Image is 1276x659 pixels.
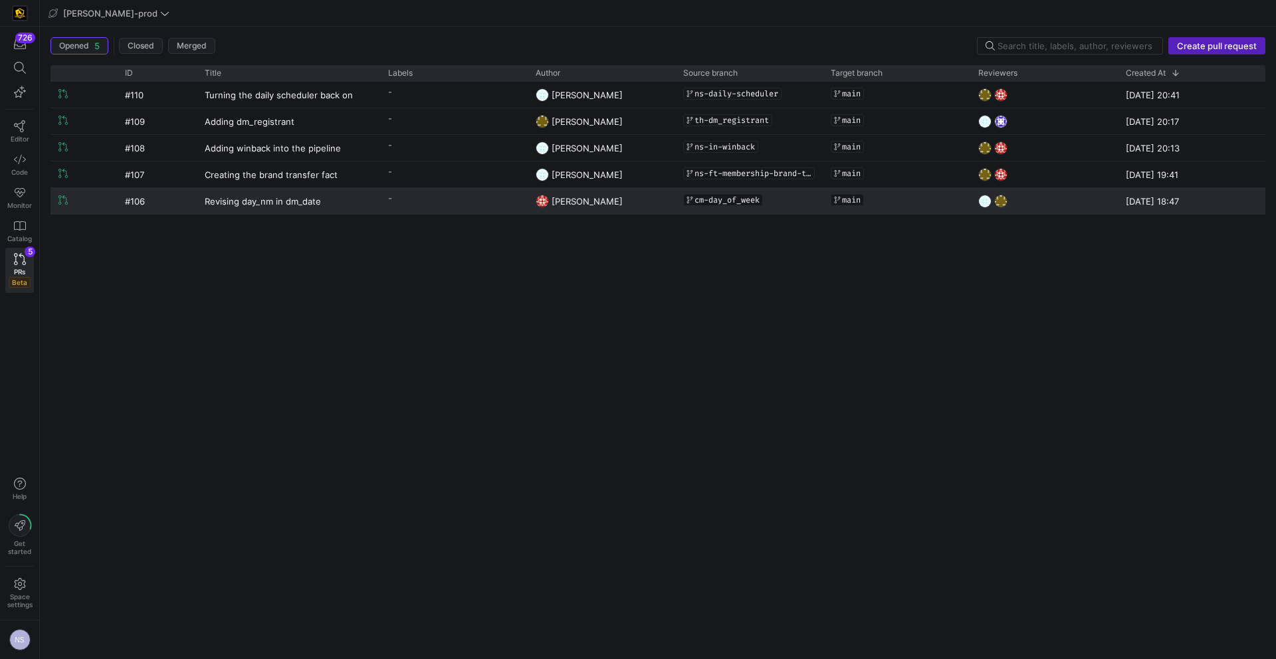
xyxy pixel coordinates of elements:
button: 726 [5,32,34,56]
span: Create pull request [1177,41,1257,51]
div: #108 [117,135,197,161]
span: Source branch [683,68,738,78]
img: https://secure.gravatar.com/avatar/06bbdcc80648188038f39f089a7f59ad47d850d77952c7f0d8c4f0bc45aa9b... [536,195,549,208]
span: Get started [8,539,31,555]
img: https://secure.gravatar.com/avatar/93624b85cfb6a0d6831f1d6e8dbf2768734b96aa2308d2c902a4aae71f619b... [978,195,992,208]
div: NS [9,629,31,650]
span: Merged [177,41,207,50]
span: main [842,195,861,205]
div: #109 [117,108,197,134]
span: [PERSON_NAME] [552,116,623,127]
img: https://secure.gravatar.com/avatar/06bbdcc80648188038f39f089a7f59ad47d850d77952c7f0d8c4f0bc45aa9b... [994,88,1008,102]
span: Created At [1126,68,1166,78]
button: Closed [119,38,163,54]
div: #107 [117,161,197,187]
img: https://secure.gravatar.com/avatar/332e4ab4f8f73db06c2cf0bfcf19914be04f614aded7b53ca0c4fd3e75c0e2... [978,141,992,155]
button: Help [5,472,34,506]
span: Turning the daily scheduler back on [205,82,353,107]
a: Creating the brand transfer fact [205,162,372,187]
a: Editor [5,115,34,148]
img: https://secure.gravatar.com/avatar/332e4ab4f8f73db06c2cf0bfcf19914be04f614aded7b53ca0c4fd3e75c0e2... [994,195,1008,208]
span: [PERSON_NAME] [552,90,623,100]
span: th-dm_registrant [694,116,769,125]
span: Author [536,68,560,78]
a: Turning the daily scheduler back on [205,82,372,107]
span: Creating the brand transfer fact [205,162,338,187]
img: https://storage.googleapis.com/y42-prod-data-exchange/images/uAsz27BndGEK0hZWDFeOjoxA7jCwgK9jE472... [13,7,27,20]
span: - [388,141,392,149]
a: Revising day_nm in dm_date [205,189,372,213]
div: [DATE] 20:41 [1118,82,1265,108]
span: Labels [388,68,413,78]
img: https://secure.gravatar.com/avatar/93624b85cfb6a0d6831f1d6e8dbf2768734b96aa2308d2c902a4aae71f619b... [536,141,549,155]
span: ns-ft-membership-brand-transfer [694,169,811,178]
span: [PERSON_NAME] [552,196,623,207]
span: - [388,167,392,176]
div: [DATE] 18:47 [1118,188,1265,214]
input: Search title, labels, author, reviewers [998,41,1154,51]
div: #110 [117,82,197,108]
a: Adding winback into the pipeline [205,136,372,160]
span: Title [205,68,221,78]
img: https://secure.gravatar.com/avatar/e200ad0c12bb49864ec62671df577dc1f004127e33c27085bc121970d062b3... [994,115,1008,128]
button: Create pull request [1168,37,1265,54]
span: Revising day_nm in dm_date [205,189,321,213]
a: Spacesettings [5,572,34,614]
button: [PERSON_NAME]-prod [45,5,173,22]
span: Opened [59,41,89,50]
button: Getstarted [5,509,34,561]
img: https://secure.gravatar.com/avatar/06bbdcc80648188038f39f089a7f59ad47d850d77952c7f0d8c4f0bc45aa9b... [994,168,1008,181]
a: https://storage.googleapis.com/y42-prod-data-exchange/images/uAsz27BndGEK0hZWDFeOjoxA7jCwgK9jE472... [5,2,34,25]
span: [PERSON_NAME] [552,169,623,180]
div: [DATE] 19:41 [1118,161,1265,187]
a: PRsBeta5 [5,248,34,293]
span: Editor [11,135,29,143]
a: Code [5,148,34,181]
button: NS [5,626,34,654]
div: #106 [117,188,197,214]
span: main [842,142,861,151]
span: ns-in-winback [694,142,755,151]
button: Opened5 [51,37,108,54]
span: Catalog [7,235,32,242]
span: - [388,114,392,123]
span: Help [11,492,28,500]
div: [DATE] 20:13 [1118,135,1265,161]
span: Adding dm_registrant [205,109,294,134]
span: Adding winback into the pipeline [205,136,341,160]
span: Code [11,168,28,176]
a: Catalog [5,215,34,248]
span: ns-daily-scheduler [694,89,778,98]
span: main [842,116,861,125]
span: cm-day_of_week [694,195,760,205]
span: PRs [14,268,25,276]
img: https://secure.gravatar.com/avatar/93624b85cfb6a0d6831f1d6e8dbf2768734b96aa2308d2c902a4aae71f619b... [536,168,549,181]
div: 5 [25,246,35,257]
img: https://secure.gravatar.com/avatar/332e4ab4f8f73db06c2cf0bfcf19914be04f614aded7b53ca0c4fd3e75c0e2... [978,88,992,102]
span: Beta [9,277,31,288]
a: Monitor [5,181,34,215]
img: https://secure.gravatar.com/avatar/93624b85cfb6a0d6831f1d6e8dbf2768734b96aa2308d2c902a4aae71f619b... [978,115,992,128]
button: Merged [168,38,215,54]
span: Monitor [7,201,32,209]
span: main [842,89,861,98]
span: Space settings [7,593,33,609]
span: Closed [128,41,154,50]
span: [PERSON_NAME]-prod [63,8,158,19]
span: 5 [94,41,100,51]
span: [PERSON_NAME] [552,143,623,153]
img: https://secure.gravatar.com/avatar/332e4ab4f8f73db06c2cf0bfcf19914be04f614aded7b53ca0c4fd3e75c0e2... [978,168,992,181]
div: 726 [15,33,35,43]
span: - [388,194,392,203]
img: https://secure.gravatar.com/avatar/06bbdcc80648188038f39f089a7f59ad47d850d77952c7f0d8c4f0bc45aa9b... [994,141,1008,155]
img: https://secure.gravatar.com/avatar/332e4ab4f8f73db06c2cf0bfcf19914be04f614aded7b53ca0c4fd3e75c0e2... [536,115,549,128]
span: Reviewers [978,68,1017,78]
span: main [842,169,861,178]
a: Adding dm_registrant [205,109,372,134]
span: ID [125,68,133,78]
span: - [388,88,392,96]
span: Target branch [831,68,883,78]
img: https://secure.gravatar.com/avatar/93624b85cfb6a0d6831f1d6e8dbf2768734b96aa2308d2c902a4aae71f619b... [536,88,549,102]
div: [DATE] 20:17 [1118,108,1265,134]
